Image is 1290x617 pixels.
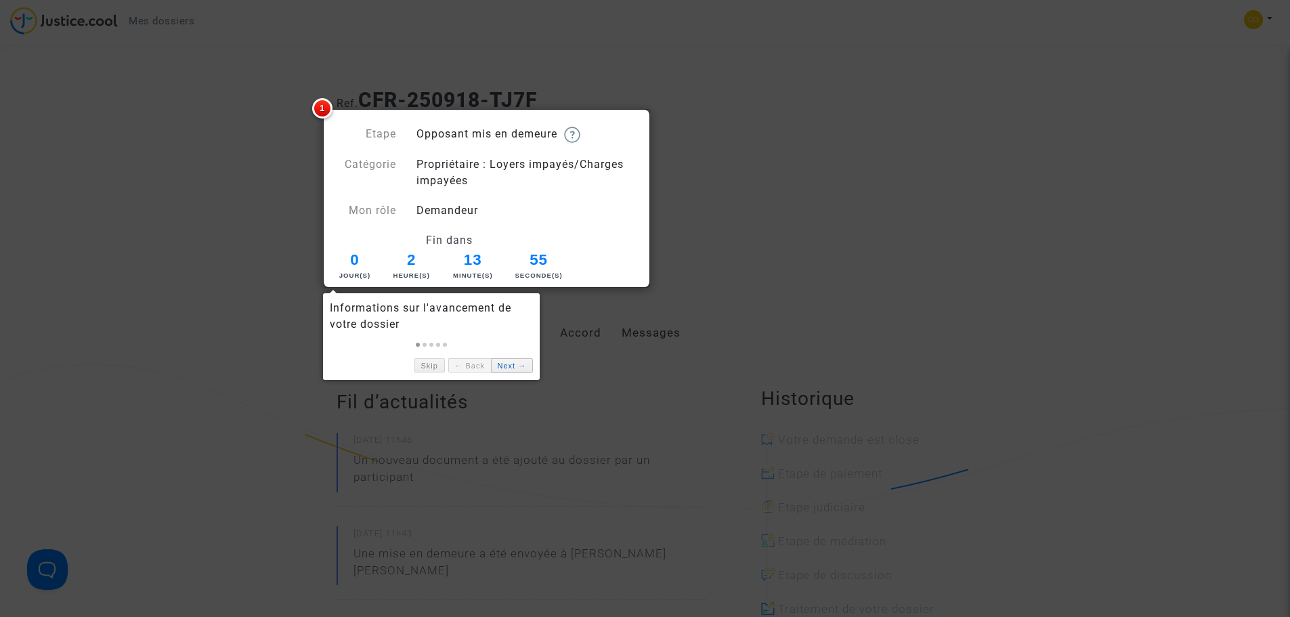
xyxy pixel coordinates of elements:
[392,271,431,280] div: Heure(s)
[564,127,580,143] img: help.svg
[448,358,491,373] a: ← Back
[406,126,645,143] div: Opposant mis en demeure
[491,358,533,373] a: Next →
[330,300,533,333] div: Informations sur l'avancement de votre dossier
[326,156,406,189] div: Catégorie
[515,271,563,280] div: Seconde(s)
[326,232,572,249] div: Fin dans
[392,249,431,272] span: 2
[335,271,374,280] div: Jour(s)
[414,358,445,373] a: Skip
[406,156,645,189] div: Propriétaire : Loyers impayés/Charges impayées
[335,249,374,272] span: 0
[515,249,563,272] span: 55
[406,203,645,219] div: Demandeur
[326,203,406,219] div: Mon rôle
[312,98,332,119] span: 1
[448,271,497,280] div: Minute(s)
[448,249,497,272] span: 13
[326,126,406,143] div: Etape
